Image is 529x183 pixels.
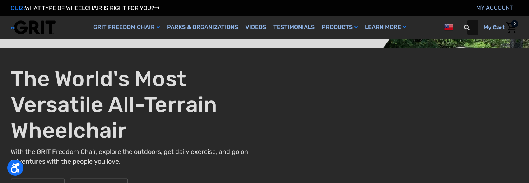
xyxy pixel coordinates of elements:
a: Cart with 0 items [478,20,518,35]
a: Parks & Organizations [163,16,242,39]
span: 0 [511,20,518,27]
img: Cart [506,22,516,33]
span: My Cart [483,24,505,31]
h1: The World's Most Versatile All-Terrain Wheelchair [11,66,264,143]
a: Account [476,4,513,11]
a: QUIZ:WHAT TYPE OF WHEELCHAIR IS RIGHT FOR YOU? [11,5,159,11]
a: Testimonials [270,16,318,39]
span: QUIZ: [11,5,25,11]
iframe: Tidio Chat [431,137,526,170]
a: Products [318,16,361,39]
img: us.png [444,23,453,32]
a: GRIT Freedom Chair [90,16,163,39]
p: With the GRIT Freedom Chair, explore the outdoors, get daily exercise, and go on adventures with ... [11,147,264,166]
a: Videos [242,16,270,39]
input: Search [467,20,478,35]
a: Learn More [361,16,410,39]
img: GRIT All-Terrain Wheelchair and Mobility Equipment [11,20,56,35]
